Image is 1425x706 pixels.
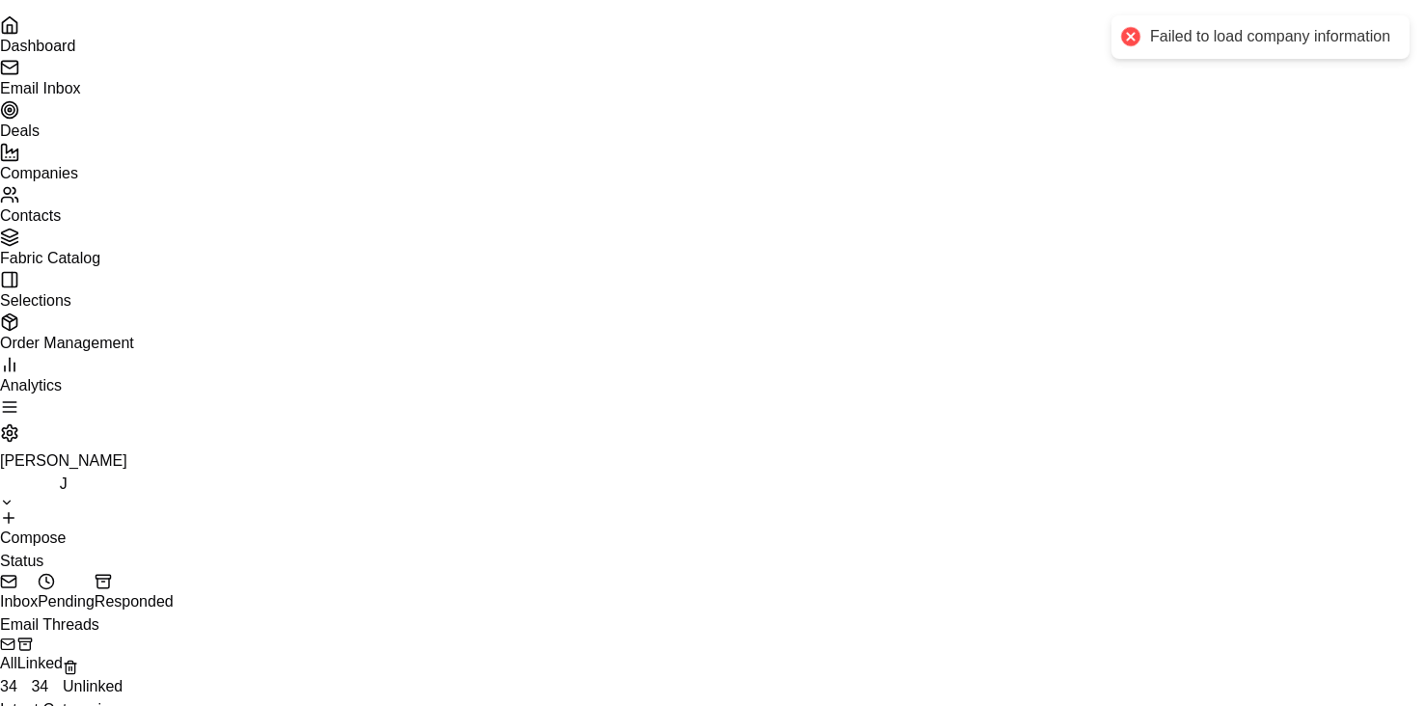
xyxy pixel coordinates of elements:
[63,660,123,698] button: Unlinked
[63,678,123,694] span: Unlinked
[17,655,63,671] span: Linked
[1150,27,1390,47] div: Failed to load company information
[31,678,48,694] span: 34
[17,637,63,698] button: Linked34
[95,573,174,613] button: Responded
[38,573,95,613] button: Pending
